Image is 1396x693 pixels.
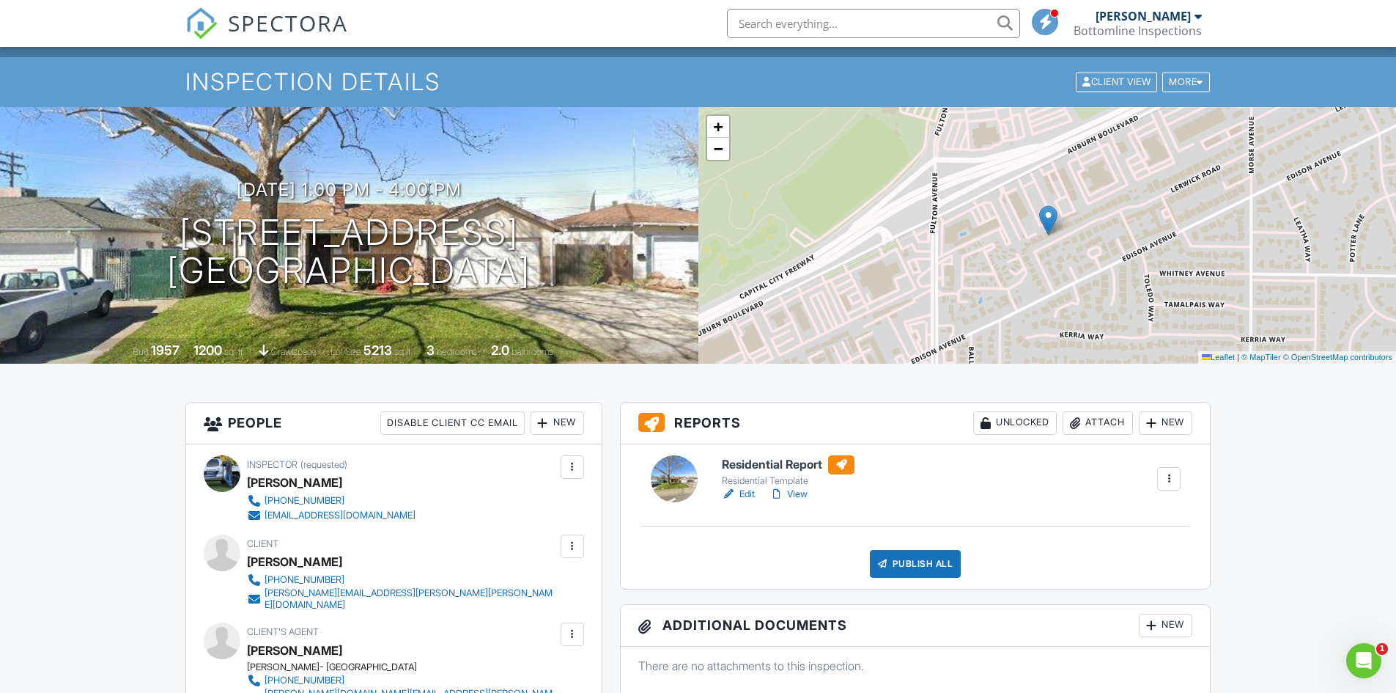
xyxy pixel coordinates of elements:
p: There are no attachments to this inspection. [638,658,1193,674]
div: New [1139,411,1192,435]
a: [PERSON_NAME][EMAIL_ADDRESS][PERSON_NAME][PERSON_NAME][DOMAIN_NAME] [247,587,557,611]
h1: Inspection Details [185,69,1211,95]
iframe: Intercom live chat [1346,643,1381,678]
div: 1200 [193,342,222,358]
div: Bottomline Inspections [1074,23,1202,38]
span: crawlspace [271,346,317,357]
span: − [713,139,723,158]
div: New [1139,614,1192,637]
span: + [713,117,723,136]
span: bathrooms [512,346,553,357]
span: sq. ft. [224,346,245,357]
a: © MapTiler [1241,353,1281,362]
a: © OpenStreetMap contributors [1283,353,1392,362]
a: [PHONE_NUMBER] [247,673,557,688]
a: [EMAIL_ADDRESS][DOMAIN_NAME] [247,508,416,523]
div: [PHONE_NUMBER] [265,574,344,586]
h3: Reports [621,403,1211,444]
input: Search everything... [727,9,1020,38]
a: Zoom out [707,138,729,160]
span: 1 [1376,643,1388,655]
div: 3 [426,342,435,358]
img: Marker [1039,205,1057,235]
div: Unlocked [973,411,1057,435]
div: [PERSON_NAME][EMAIL_ADDRESS][PERSON_NAME][PERSON_NAME][DOMAIN_NAME] [265,587,557,611]
span: bedrooms [437,346,477,357]
div: [PHONE_NUMBER] [265,675,344,686]
h3: Additional Documents [621,605,1211,647]
div: [PERSON_NAME]- [GEOGRAPHIC_DATA] [247,661,569,673]
a: [PERSON_NAME] [247,639,342,661]
a: [PHONE_NUMBER] [247,494,416,508]
a: [PHONE_NUMBER] [247,573,557,587]
div: Attach [1063,411,1133,435]
h1: [STREET_ADDRESS] [GEOGRAPHIC_DATA] [167,213,531,291]
div: 5213 [363,342,392,358]
div: New [531,411,584,435]
span: Client [247,538,278,549]
div: Disable Client CC Email [380,411,525,435]
a: Edit [722,487,755,502]
a: View [769,487,808,502]
div: [EMAIL_ADDRESS][DOMAIN_NAME] [265,510,416,521]
img: The Best Home Inspection Software - Spectora [185,7,218,40]
span: | [1237,353,1239,362]
span: Lot Size [330,346,361,357]
div: 1957 [151,342,180,358]
span: Client's Agent [247,626,319,637]
h3: People [186,403,602,444]
span: SPECTORA [228,7,348,38]
h3: [DATE] 1:00 pm - 4:00 pm [237,180,462,199]
h6: Residential Report [722,455,854,474]
a: SPECTORA [185,20,348,51]
div: [PERSON_NAME] [1096,9,1191,23]
div: Residential Template [722,475,854,487]
a: Zoom in [707,116,729,138]
div: [PERSON_NAME] [247,472,342,494]
div: [PERSON_NAME] [247,551,342,573]
a: Residential Report Residential Template [722,455,854,488]
div: Client View [1076,73,1157,92]
span: (requested) [300,459,347,470]
span: sq.ft. [394,346,413,357]
div: 2.0 [491,342,509,358]
div: [PHONE_NUMBER] [265,495,344,507]
a: Leaflet [1202,353,1235,362]
div: More [1162,73,1210,92]
span: Built [133,346,149,357]
div: Publish All [870,550,961,578]
span: Inspector [247,459,298,470]
a: Client View [1074,76,1161,87]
